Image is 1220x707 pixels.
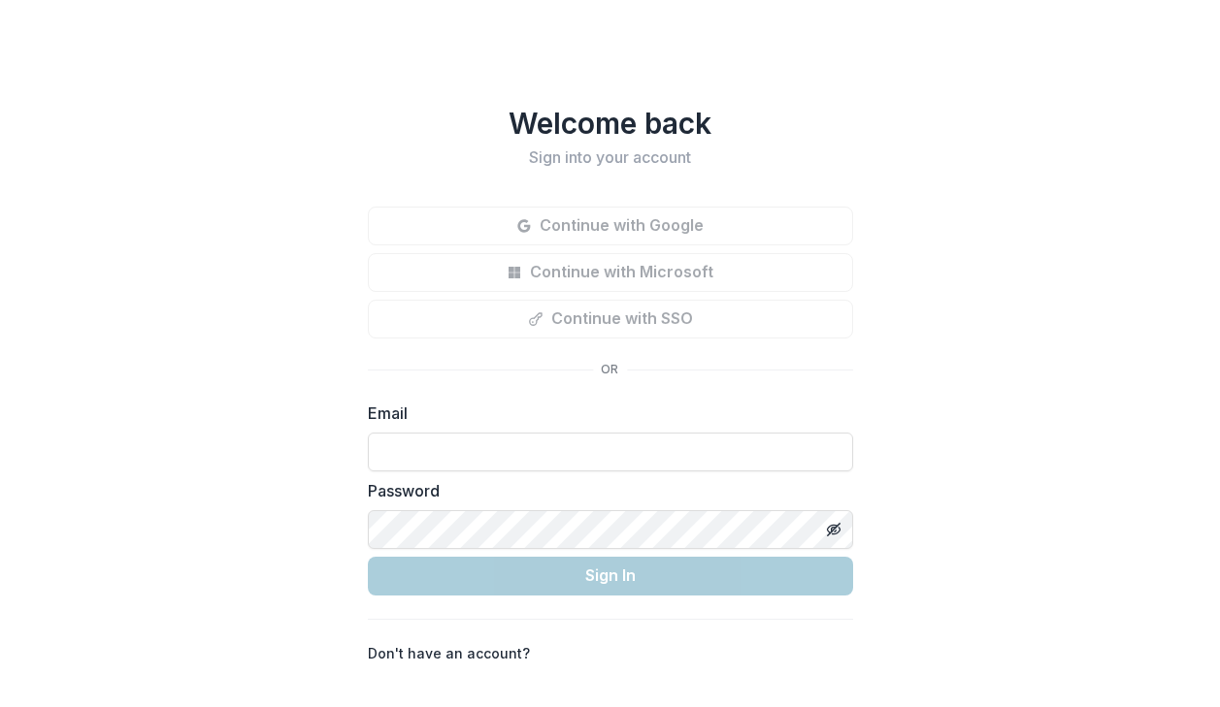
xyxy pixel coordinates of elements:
[368,106,853,141] h1: Welcome back
[368,148,853,167] h2: Sign into your account
[368,402,841,425] label: Email
[368,207,853,245] button: Continue with Google
[368,300,853,338] button: Continue with SSO
[368,479,841,502] label: Password
[368,643,530,663] p: Don't have an account?
[368,557,853,595] button: Sign In
[368,253,853,292] button: Continue with Microsoft
[818,514,849,545] button: Toggle password visibility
